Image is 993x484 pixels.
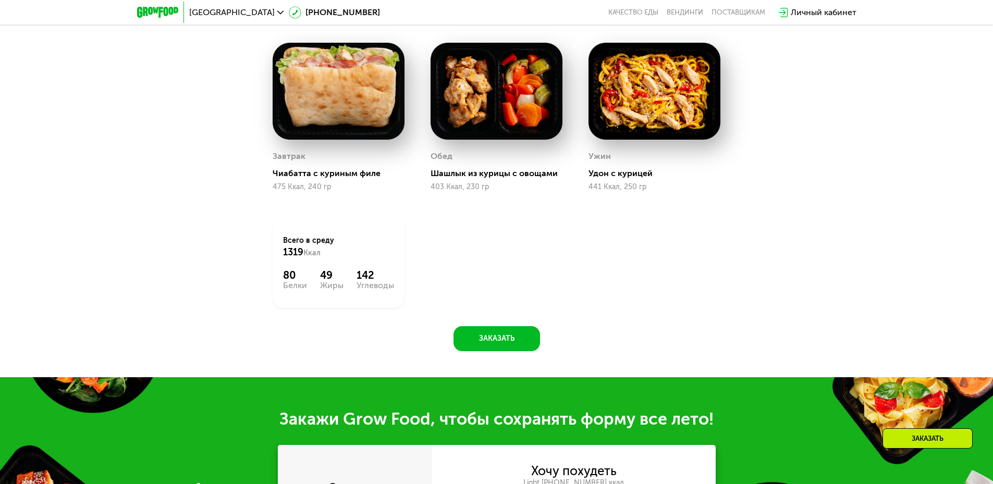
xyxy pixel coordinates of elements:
[431,148,452,164] div: Обед
[357,281,394,290] div: Углеводы
[667,8,703,17] a: Вендинги
[531,465,617,477] div: Хочу похудеть
[608,8,658,17] a: Качество еды
[589,183,720,191] div: 441 Ккал, 250 гр
[273,148,305,164] div: Завтрак
[283,246,303,258] span: 1319
[273,183,404,191] div: 475 Ккал, 240 гр
[303,249,321,257] span: Ккал
[431,183,562,191] div: 403 Ккал, 230 гр
[189,8,275,17] span: [GEOGRAPHIC_DATA]
[357,269,394,281] div: 142
[283,235,394,258] div: Всего в среду
[289,6,380,19] a: [PHONE_NUMBER]
[320,269,344,281] div: 49
[453,326,540,351] button: Заказать
[791,6,856,19] div: Личный кабинет
[589,148,611,164] div: Ужин
[431,168,571,179] div: Шашлык из курицы с овощами
[589,168,729,179] div: Удон с курицей
[320,281,344,290] div: Жиры
[283,281,307,290] div: Белки
[283,269,307,281] div: 80
[712,8,765,17] div: поставщикам
[882,428,973,449] div: Заказать
[273,168,413,179] div: Чиабатта с куриным филе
